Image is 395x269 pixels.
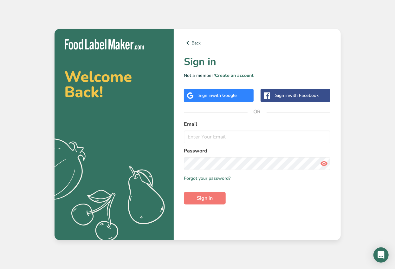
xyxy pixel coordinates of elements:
div: Open Intercom Messenger [373,247,389,263]
a: Forgot your password? [184,175,230,182]
a: Back [184,39,331,47]
img: Food Label Maker [65,39,144,50]
label: Password [184,147,331,155]
div: Sign in [275,92,319,99]
p: Not a member? [184,72,331,79]
input: Enter Your Email [184,131,331,143]
span: with Google [212,92,237,98]
span: OR [248,102,267,121]
button: Sign in [184,192,226,205]
span: Sign in [197,194,213,202]
h2: Welcome Back! [65,69,164,100]
span: with Facebook [289,92,319,98]
h1: Sign in [184,54,331,70]
label: Email [184,120,331,128]
div: Sign in [198,92,237,99]
a: Create an account [215,72,254,78]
